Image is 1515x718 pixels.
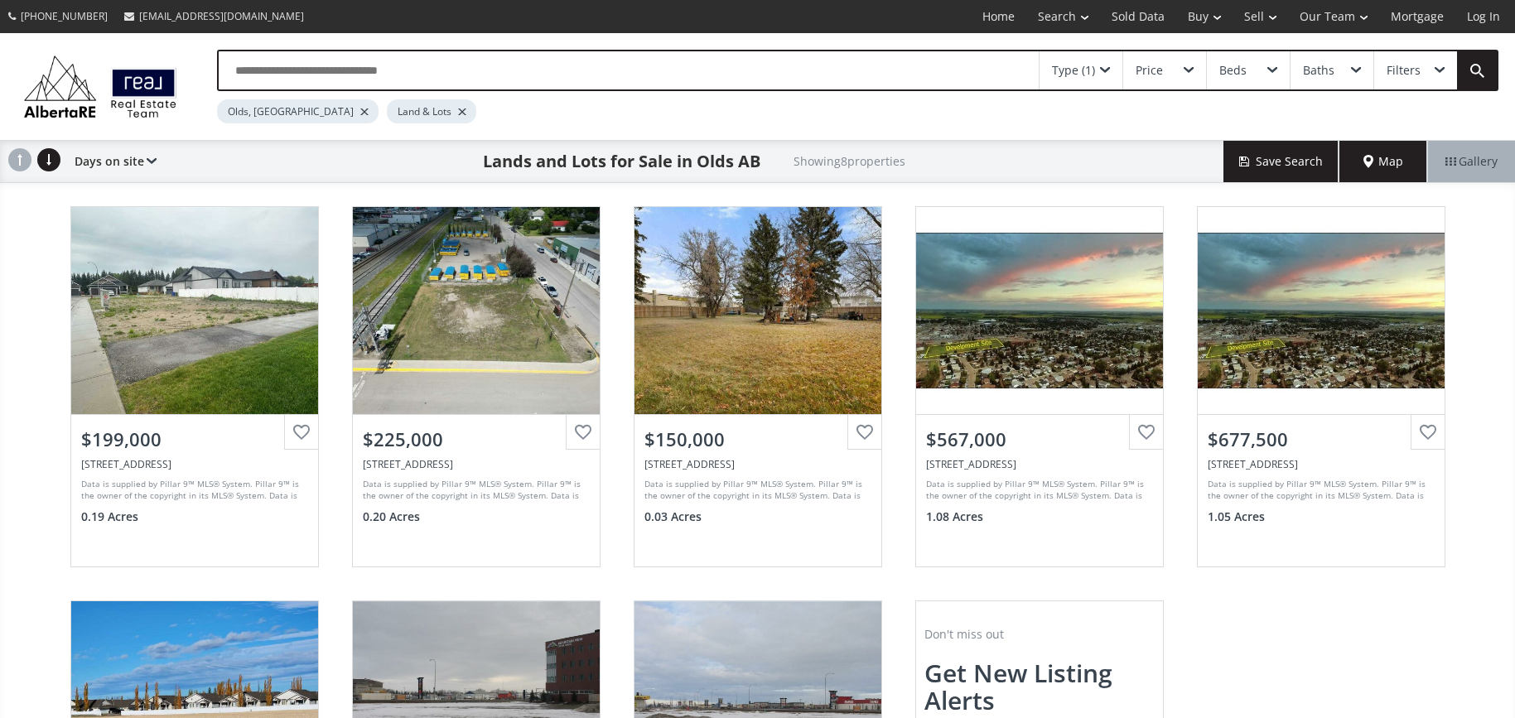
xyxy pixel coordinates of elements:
span: Gallery [1445,153,1498,170]
div: Type (1) [1052,65,1095,76]
div: $567,000 [926,426,1153,452]
div: Data is supplied by Pillar 9™ MLS® System. Pillar 9™ is the owner of the copyright in its MLS® Sy... [1208,478,1431,503]
h1: Lands and Lots for Sale in Olds AB [483,150,760,173]
div: Days on site [66,141,157,182]
span: 0.20 Acres [363,508,420,525]
button: Save Search [1223,141,1339,182]
div: $225,000 [363,426,590,452]
span: Map [1363,153,1403,170]
div: 4535 51 Avenue, Olds, AB T4H 1J1 [1208,457,1435,471]
div: Filters [1387,65,1421,76]
span: [EMAIL_ADDRESS][DOMAIN_NAME] [139,9,304,23]
span: 1.08 Acres [926,508,983,525]
img: Logo [17,51,184,121]
div: 4605 47 Avenue, Olds, AB T4H 1C7 [644,457,871,471]
a: $567,000[STREET_ADDRESS]Data is supplied by Pillar 9™ MLS® System. Pillar 9™ is the owner of the ... [899,190,1180,584]
div: Gallery [1427,141,1515,182]
div: Data is supplied by Pillar 9™ MLS® System. Pillar 9™ is the owner of the copyright in its MLS® Sy... [81,478,304,503]
div: Data is supplied by Pillar 9™ MLS® System. Pillar 9™ is the owner of the copyright in its MLS® Sy... [926,478,1149,503]
div: Price [1136,65,1163,76]
h2: Showing 8 properties [794,155,905,167]
div: Baths [1303,65,1334,76]
a: [EMAIL_ADDRESS][DOMAIN_NAME] [116,1,312,31]
div: $677,500 [1208,426,1435,452]
span: 0.19 Acres [81,508,138,525]
a: $677,500[STREET_ADDRESS]Data is supplied by Pillar 9™ MLS® System. Pillar 9™ is the owner of the ... [1180,190,1462,584]
div: 4950 49 Avenue, Olds, AB T4H 1E4 [363,457,590,471]
div: Map [1339,141,1427,182]
div: 4555 51 Avenue, Olds, AB T4H 1J1 [926,457,1153,471]
div: 38 Viceroy Crescent, Olds, AB T4H 0G2 [81,457,308,471]
div: Data is supplied by Pillar 9™ MLS® System. Pillar 9™ is the owner of the copyright in its MLS® Sy... [644,478,867,503]
span: 1.05 Acres [1208,508,1265,525]
div: Land & Lots [387,99,476,123]
span: Don't miss out [924,626,1004,642]
div: $199,000 [81,426,308,452]
div: Beds [1219,65,1247,76]
a: $225,000[STREET_ADDRESS]Data is supplied by Pillar 9™ MLS® System. Pillar 9™ is the owner of the ... [335,190,617,584]
a: $199,000[STREET_ADDRESS]Data is supplied by Pillar 9™ MLS® System. Pillar 9™ is the owner of the ... [54,190,335,584]
span: [PHONE_NUMBER] [21,9,108,23]
a: $150,000[STREET_ADDRESS]Data is supplied by Pillar 9™ MLS® System. Pillar 9™ is the owner of the ... [617,190,899,584]
h2: Get new listing alerts [924,659,1155,714]
div: $150,000 [644,426,871,452]
div: Data is supplied by Pillar 9™ MLS® System. Pillar 9™ is the owner of the copyright in its MLS® Sy... [363,478,586,503]
div: Olds, [GEOGRAPHIC_DATA] [217,99,379,123]
span: 0.03 Acres [644,508,702,525]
